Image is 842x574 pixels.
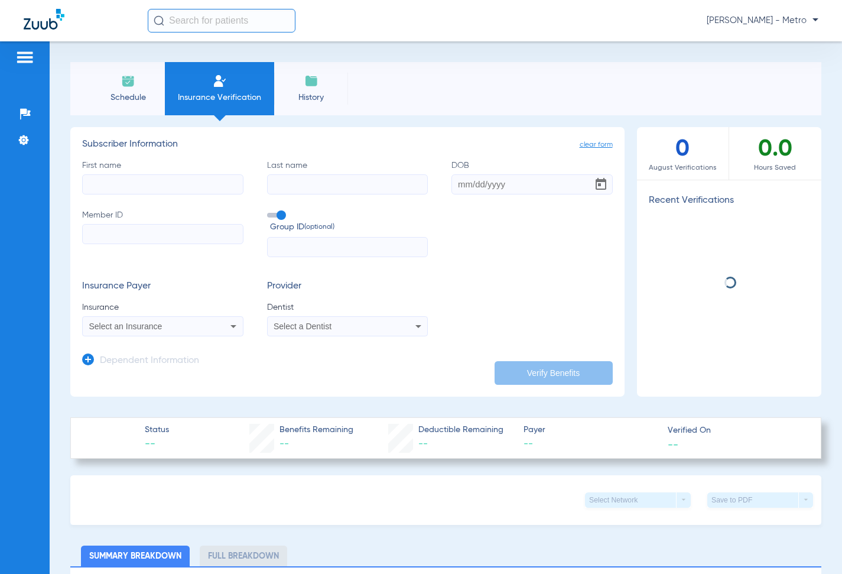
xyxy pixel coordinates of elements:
[267,301,428,313] span: Dentist
[274,322,331,331] span: Select a Dentist
[82,160,243,194] label: First name
[81,546,190,566] li: Summary Breakdown
[451,174,613,194] input: DOBOpen calendar
[267,160,428,194] label: Last name
[418,424,503,436] span: Deductible Remaining
[148,9,295,33] input: Search for patients
[174,92,265,103] span: Insurance Verification
[304,74,318,88] img: History
[589,173,613,196] button: Open calendar
[580,139,613,151] span: clear form
[418,439,428,449] span: --
[729,162,821,174] span: Hours Saved
[267,281,428,293] h3: Provider
[637,195,822,207] h3: Recent Verifications
[82,224,243,244] input: Member ID
[82,281,243,293] h3: Insurance Payer
[451,160,613,194] label: DOB
[279,439,289,449] span: --
[304,221,334,234] small: (optional)
[24,9,64,30] img: Zuub Logo
[270,221,428,234] span: Group ID
[154,15,164,26] img: Search Icon
[524,437,658,452] span: --
[729,127,821,180] div: 0.0
[213,74,227,88] img: Manual Insurance Verification
[145,437,169,452] span: --
[82,301,243,313] span: Insurance
[121,74,135,88] img: Schedule
[82,209,243,258] label: Member ID
[100,355,199,367] h3: Dependent Information
[267,174,428,194] input: Last name
[495,361,613,385] button: Verify Benefits
[89,322,162,331] span: Select an Insurance
[279,424,353,436] span: Benefits Remaining
[82,139,613,151] h3: Subscriber Information
[668,438,678,450] span: --
[82,174,243,194] input: First name
[524,424,658,436] span: Payer
[100,92,156,103] span: Schedule
[707,15,818,27] span: [PERSON_NAME] - Metro
[637,127,729,180] div: 0
[145,424,169,436] span: Status
[15,50,34,64] img: hamburger-icon
[283,92,339,103] span: History
[200,546,287,566] li: Full Breakdown
[637,162,729,174] span: August Verifications
[668,424,802,437] span: Verified On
